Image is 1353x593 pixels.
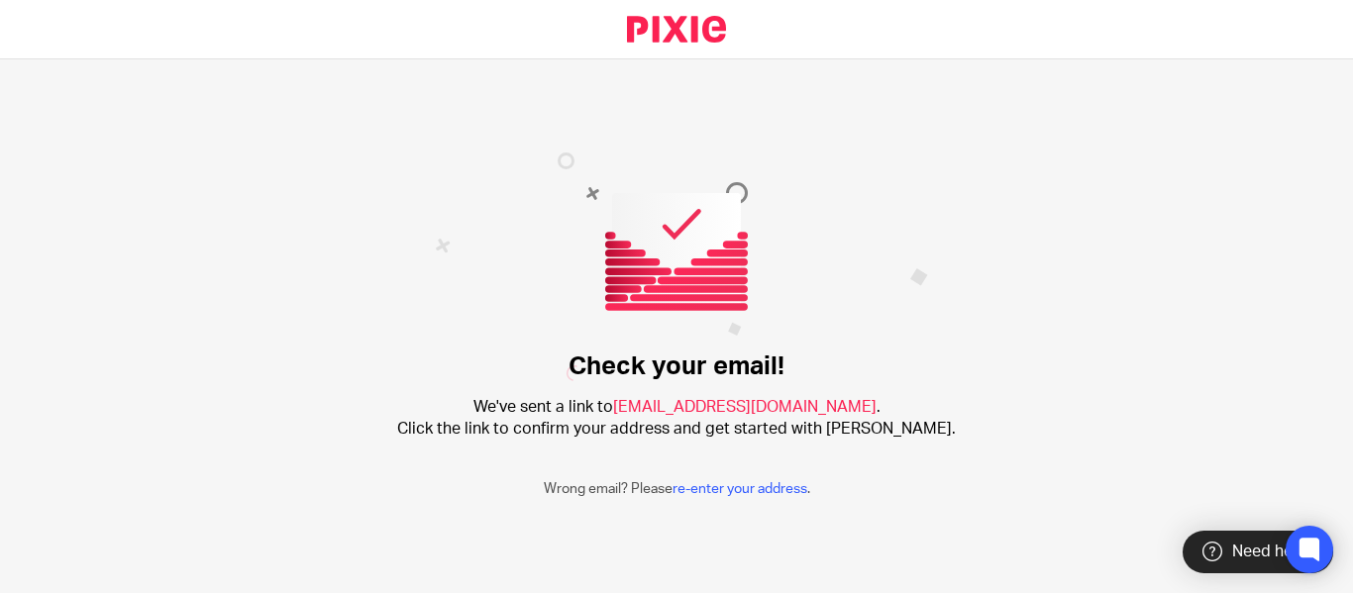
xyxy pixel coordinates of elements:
h2: We've sent a link to . Click the link to confirm your address and get started with [PERSON_NAME]. [397,397,956,440]
p: Wrong email? Please . [544,479,810,499]
div: Need help? [1183,531,1333,573]
h1: Check your email! [569,351,784,382]
a: re-enter your address [673,482,807,496]
img: Confirm email image [435,152,928,381]
span: [EMAIL_ADDRESS][DOMAIN_NAME] [613,399,877,415]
